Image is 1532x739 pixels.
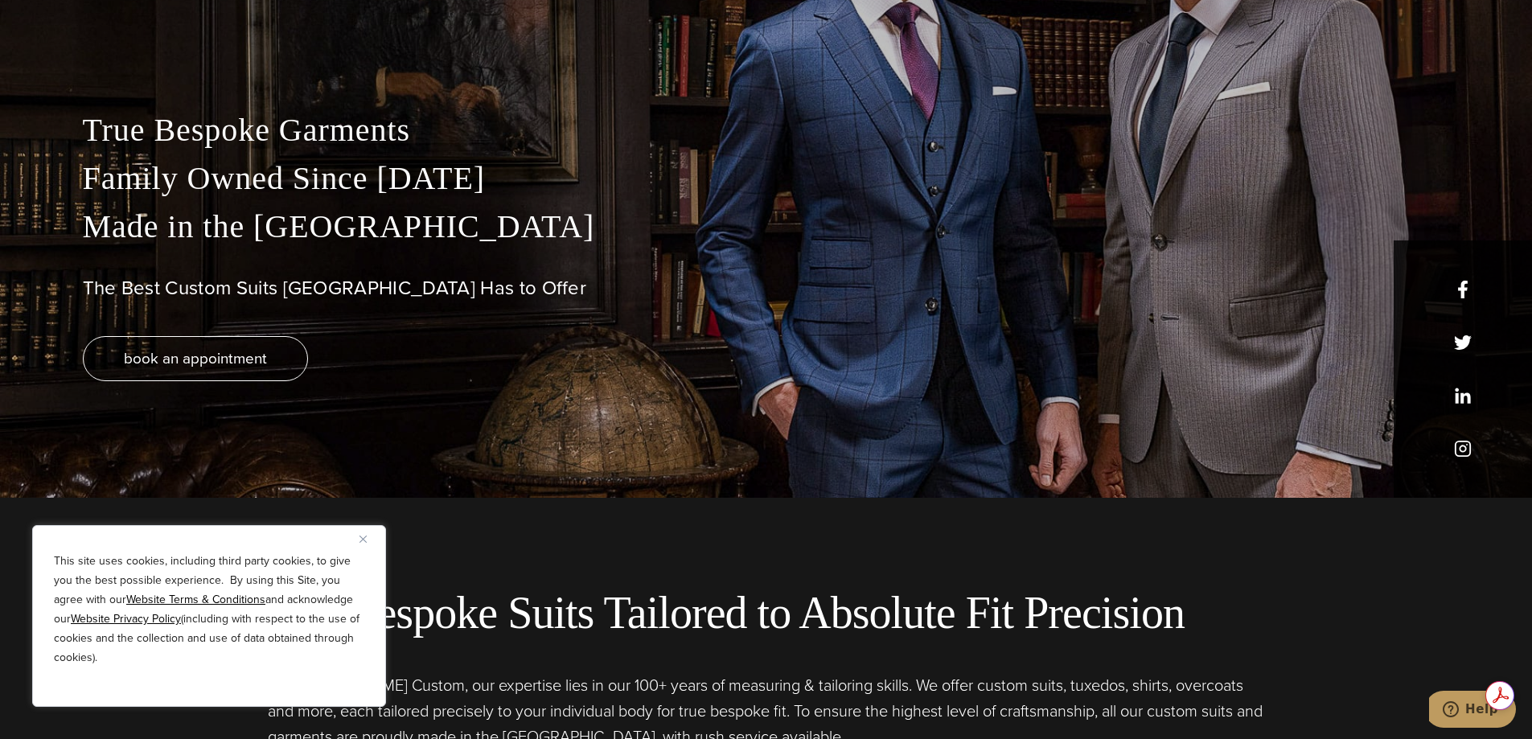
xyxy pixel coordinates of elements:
h1: The Best Custom Suits [GEOGRAPHIC_DATA] Has to Offer [83,277,1450,300]
img: Close [359,536,367,543]
a: book an appointment [83,336,308,381]
a: Website Privacy Policy [71,610,181,627]
iframe: Opens a widget where you can chat to one of our agents [1429,691,1516,731]
p: This site uses cookies, including third party cookies, to give you the best possible experience. ... [54,552,364,667]
span: book an appointment [124,347,267,370]
p: True Bespoke Garments Family Owned Since [DATE] Made in the [GEOGRAPHIC_DATA] [83,106,1450,251]
a: Website Terms & Conditions [126,591,265,608]
button: Close [359,529,379,548]
h2: Bespoke Suits Tailored to Absolute Fit Precision [127,586,1406,640]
